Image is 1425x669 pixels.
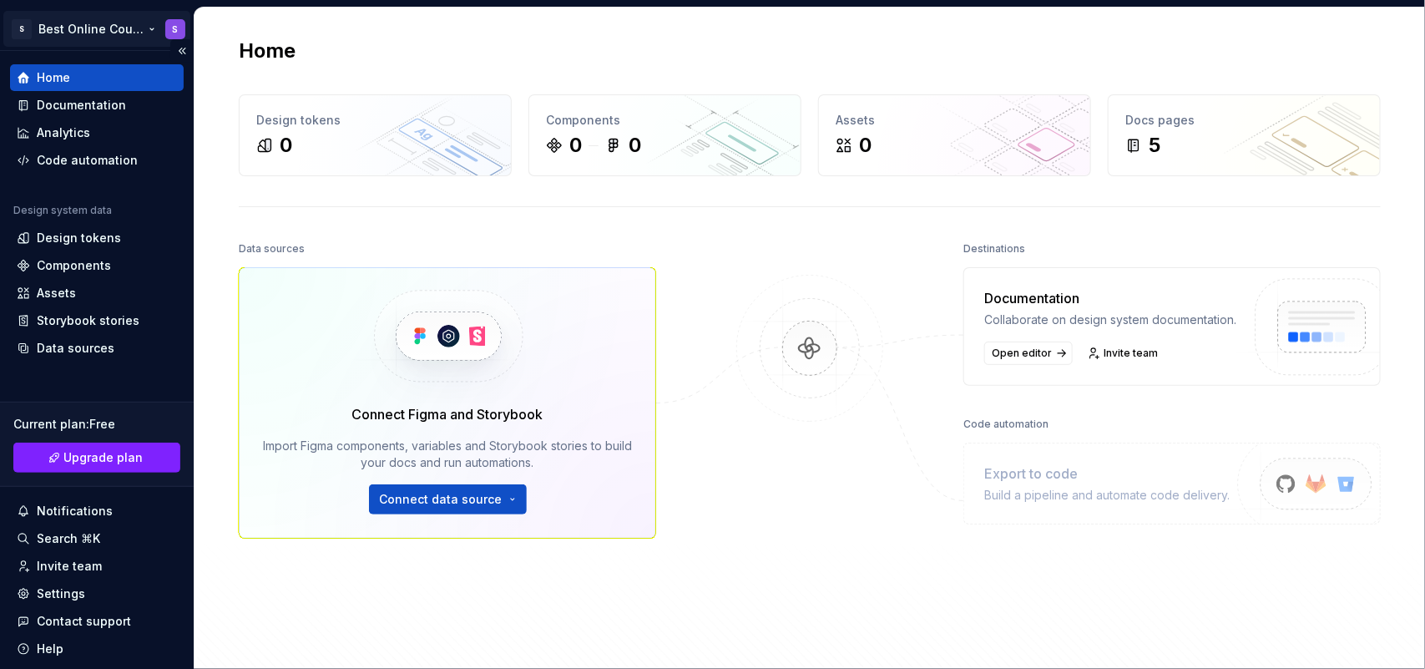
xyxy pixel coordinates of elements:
[10,608,184,635] button: Contact support
[37,69,70,86] div: Home
[963,237,1025,261] div: Destinations
[836,112,1074,129] div: Assets
[546,112,784,129] div: Components
[37,585,85,602] div: Settings
[173,23,179,36] div: S
[10,580,184,607] a: Settings
[37,312,139,329] div: Storybook stories
[1083,342,1165,365] a: Invite team
[239,237,305,261] div: Data sources
[984,487,1230,504] div: Build a pipeline and automate code delivery.
[10,636,184,662] button: Help
[629,132,641,159] div: 0
[263,438,632,471] div: Import Figma components, variables and Storybook stories to build your docs and run automations.
[569,132,582,159] div: 0
[369,484,527,514] button: Connect data source
[239,94,512,176] a: Design tokens0
[10,147,184,174] a: Code automation
[37,503,113,519] div: Notifications
[1108,94,1381,176] a: Docs pages5
[10,252,184,279] a: Components
[10,92,184,119] a: Documentation
[818,94,1091,176] a: Assets0
[1149,132,1160,159] div: 5
[10,553,184,580] a: Invite team
[859,132,872,159] div: 0
[352,404,543,424] div: Connect Figma and Storybook
[992,347,1052,360] span: Open editor
[963,413,1049,436] div: Code automation
[280,132,292,159] div: 0
[38,21,145,38] div: Best Online Course Company
[984,288,1236,308] div: Documentation
[13,416,180,433] div: Current plan : Free
[37,257,111,274] div: Components
[984,342,1073,365] a: Open editor
[1104,347,1158,360] span: Invite team
[256,112,494,129] div: Design tokens
[10,225,184,251] a: Design tokens
[12,19,32,39] div: S
[239,38,296,64] h2: Home
[984,464,1230,484] div: Export to code
[170,39,194,63] button: Collapse sidebar
[10,119,184,146] a: Analytics
[984,312,1236,328] div: Collaborate on design system documentation.
[13,443,180,473] a: Upgrade plan
[3,11,190,47] button: SBest Online Course CompanyS
[64,449,144,466] span: Upgrade plan
[37,285,76,302] div: Assets
[37,97,126,114] div: Documentation
[37,613,131,630] div: Contact support
[10,525,184,552] button: Search ⌘K
[10,498,184,525] button: Notifications
[37,124,90,141] div: Analytics
[37,641,63,657] div: Help
[37,558,102,575] div: Invite team
[528,94,801,176] a: Components00
[10,335,184,362] a: Data sources
[37,530,100,547] div: Search ⌘K
[1125,112,1363,129] div: Docs pages
[380,491,503,508] span: Connect data source
[37,340,114,357] div: Data sources
[37,152,138,169] div: Code automation
[37,230,121,246] div: Design tokens
[13,204,112,217] div: Design system data
[10,280,184,307] a: Assets
[10,307,184,334] a: Storybook stories
[10,64,184,91] a: Home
